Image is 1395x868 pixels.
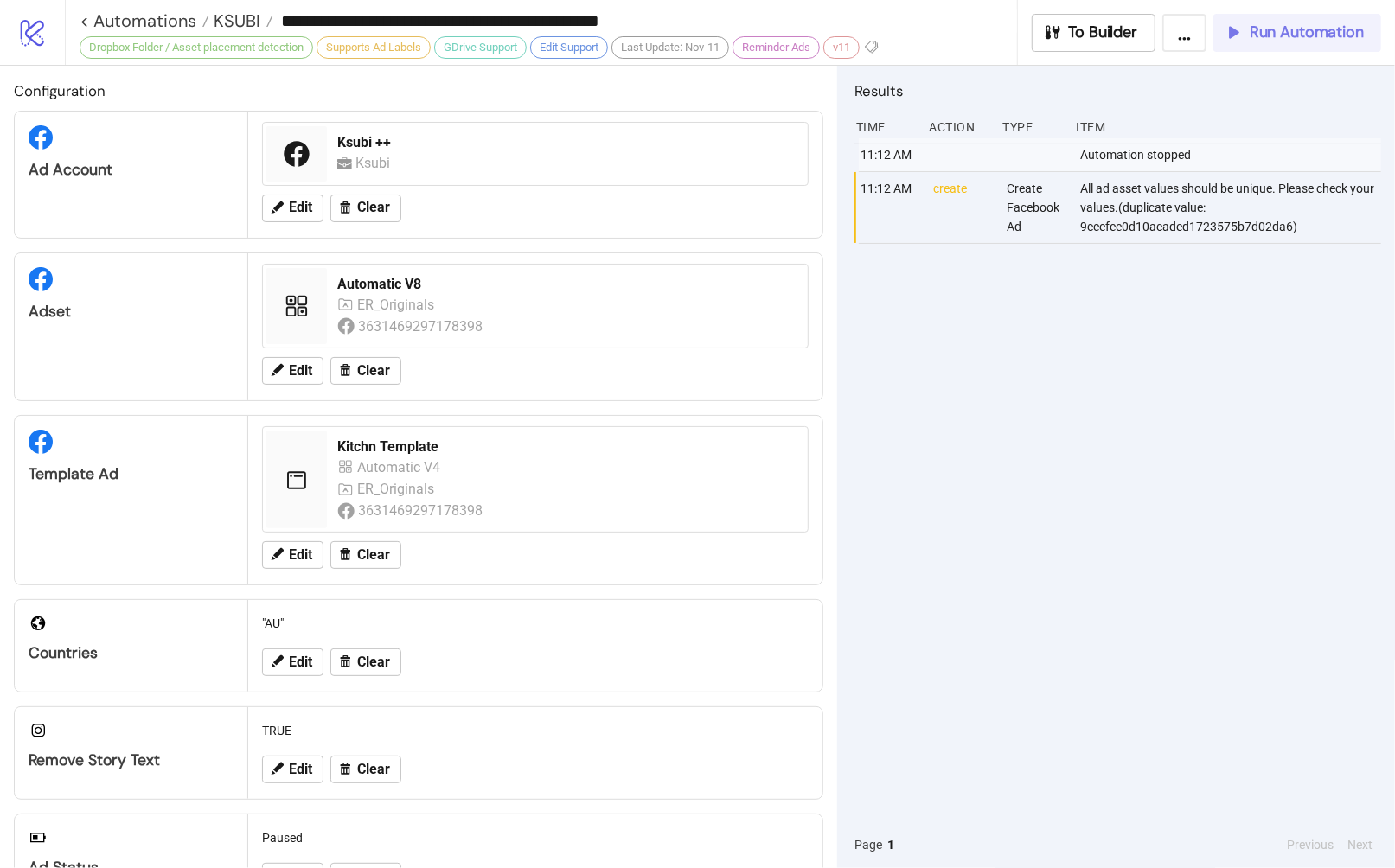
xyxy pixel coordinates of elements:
[330,195,401,222] button: Clear
[330,756,401,783] button: Clear
[289,547,312,563] span: Edit
[330,648,401,676] button: Clear
[262,357,323,385] button: Edit
[1069,22,1138,42] span: To Builder
[255,607,816,640] div: "AU"
[80,36,313,59] div: Dropbox Folder / Asset placement detection
[1250,22,1364,42] span: Run Automation
[355,152,396,174] div: Ksubi
[337,437,784,456] div: Kitchn Template
[1213,14,1381,52] button: Run Automation
[289,762,312,777] span: Edit
[530,36,608,59] div: Edit Support
[289,654,312,670] span: Edit
[1006,172,1067,243] div: Create Facebook Ad
[29,643,234,663] div: Countries
[357,363,390,379] span: Clear
[823,36,860,59] div: v11
[1282,835,1339,854] button: Previous
[1032,14,1156,52] button: To Builder
[1074,111,1381,144] div: Item
[337,133,797,152] div: Ksubi ++
[209,12,273,29] a: KSUBI
[289,363,312,379] span: Edit
[854,111,916,144] div: Time
[330,357,401,385] button: Clear
[357,294,438,316] div: ER_Originals
[255,714,816,747] div: TRUE
[1342,835,1378,854] button: Next
[29,750,234,770] div: Remove Story Text
[357,456,445,478] div: Automatic V4
[1078,138,1385,171] div: Automation stopped
[262,195,323,222] button: Edit
[859,138,920,171] div: 11:12 AM
[733,36,820,59] div: Reminder Ads
[357,200,390,215] span: Clear
[359,316,486,337] div: 3631469297178398
[29,464,234,484] div: Template Ad
[434,36,527,59] div: GDrive Support
[859,172,920,243] div: 11:12 AM
[317,36,431,59] div: Supports Ad Labels
[262,541,323,569] button: Edit
[357,762,390,777] span: Clear
[1078,172,1385,243] div: All ad asset values should be unique. Please check your values.(duplicate value: 9ceefee0d10acade...
[357,654,390,670] span: Clear
[932,172,994,243] div: create
[14,80,823,102] h2: Configuration
[29,302,234,322] div: Adset
[359,500,486,521] div: 3631469297178398
[209,10,260,32] span: KSUBI
[255,821,816,854] div: Paused
[262,756,323,783] button: Edit
[1001,111,1063,144] div: Type
[357,547,390,563] span: Clear
[928,111,989,144] div: Action
[854,835,882,854] span: Page
[357,478,438,500] div: ER_Originals
[289,200,312,215] span: Edit
[330,541,401,569] button: Clear
[611,36,729,59] div: Last Update: Nov-11
[262,648,323,676] button: Edit
[80,12,209,29] a: < Automations
[1162,14,1206,52] button: ...
[854,80,1381,102] h2: Results
[882,835,899,854] button: 1
[337,275,797,294] div: Automatic V8
[29,160,234,180] div: Ad Account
